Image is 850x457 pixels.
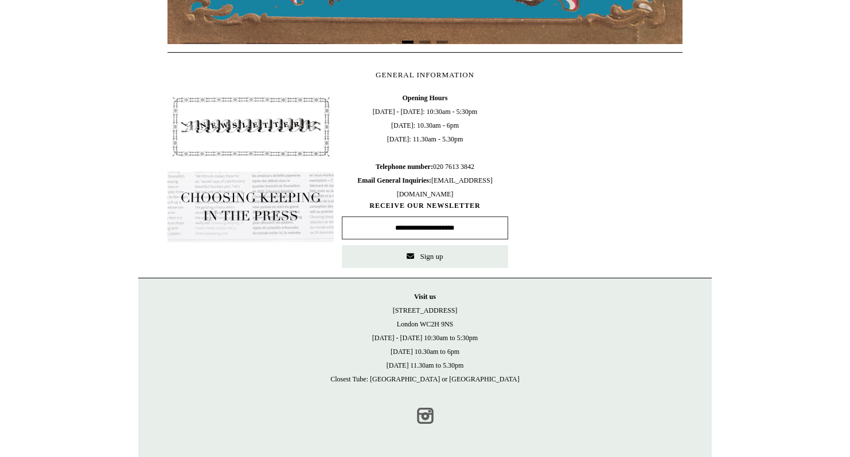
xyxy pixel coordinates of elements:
a: Instagram [412,403,438,428]
span: Sign up [420,252,443,261]
b: Telephone number [376,163,433,171]
img: pf-635a2b01-aa89-4342-bbcd-4371b60f588c--In-the-press-Button_1200x.jpg [167,172,334,243]
img: pf-4db91bb9--1305-Newsletter-Button_1200x.jpg [167,91,334,162]
button: Page 2 [419,41,431,44]
button: Sign up [342,245,508,268]
b: : [431,163,433,171]
span: [DATE] - [DATE]: 10:30am - 5:30pm [DATE]: 10.30am - 6pm [DATE]: 11.30am - 5.30pm 020 7613 3842 [342,91,508,201]
b: Email General Inquiries: [357,176,431,184]
span: RECEIVE OUR NEWSLETTER [342,201,508,211]
strong: Visit us [414,293,436,301]
button: Page 3 [436,41,448,44]
button: Page 1 [402,41,414,44]
span: [EMAIL_ADDRESS][DOMAIN_NAME] [357,176,492,198]
p: [STREET_ADDRESS] London WC2H 9NS [DATE] - [DATE] 10:30am to 5:30pm [DATE] 10.30am to 6pm [DATE] 1... [150,290,700,386]
b: Opening Hours [402,94,447,102]
span: GENERAL INFORMATION [376,70,474,79]
iframe: google_map [516,91,683,263]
